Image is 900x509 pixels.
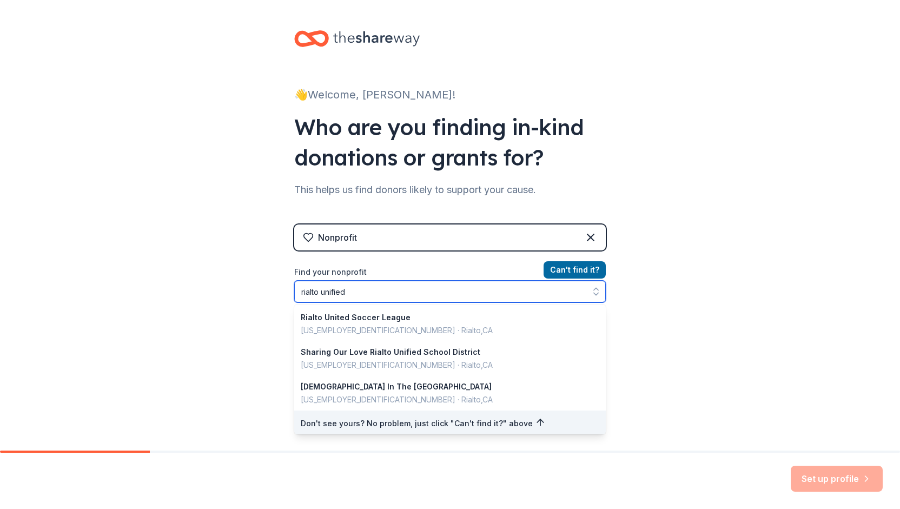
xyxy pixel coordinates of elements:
div: [US_EMPLOYER_IDENTIFICATION_NUMBER] · Rialto , CA [301,393,586,406]
div: [US_EMPLOYER_IDENTIFICATION_NUMBER] · Rialto , CA [301,324,586,337]
div: Don't see yours? No problem, just click "Can't find it?" above [294,411,606,437]
input: Search by name, EIN, or city [294,281,606,302]
div: [US_EMPLOYER_IDENTIFICATION_NUMBER] · Rialto , CA [301,359,586,372]
div: Rialto United Soccer League [301,311,586,324]
div: Sharing Our Love Rialto Unified School District [301,346,586,359]
div: [DEMOGRAPHIC_DATA] In The [GEOGRAPHIC_DATA] [301,380,586,393]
